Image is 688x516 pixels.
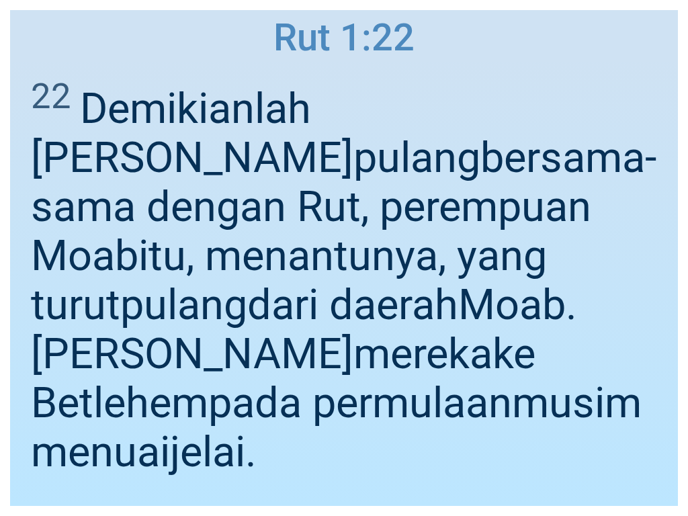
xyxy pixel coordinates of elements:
wh7725: bersama-sama dengan Rut [31,133,656,476]
wh7704: Moab [31,280,642,476]
wh7105: jelai [170,427,257,476]
span: Rut 1:22 [273,15,415,60]
wh7327: , perempuan Moab [31,182,642,476]
wh8462: musim menuai [31,378,642,476]
wh5973: pulang [31,280,642,476]
wh1992: ke Betlehem [31,329,642,476]
wh8184: . [245,427,257,476]
wh7725: dari daerah [31,280,642,476]
span: Demikianlah [PERSON_NAME] [31,75,658,476]
wh1035: pada permulaan [31,378,642,476]
sup: 22 [31,75,71,117]
wh4124: . [PERSON_NAME] [31,280,642,476]
wh935: mereka [31,329,642,476]
wh3618: , yang turut [31,231,642,476]
wh5281: pulang [31,133,656,476]
wh4125: itu, menantunya [31,231,642,476]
